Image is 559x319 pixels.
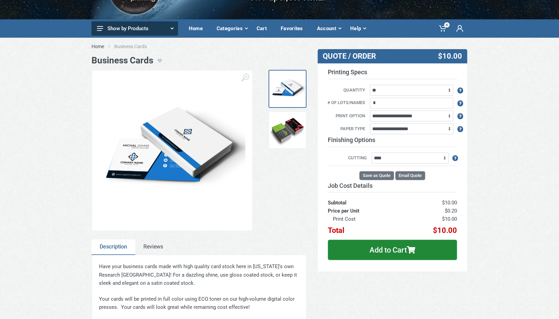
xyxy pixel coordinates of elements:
[212,21,252,36] div: Categories
[442,200,457,206] span: $10.00
[92,43,468,50] nav: breadcrumb
[328,192,401,207] th: Subtotal
[323,99,369,107] label: # of Lots/Names
[328,155,371,162] label: Cutting
[445,208,457,214] span: $0.20
[328,215,401,223] th: Print Cost
[323,52,412,61] h3: QUOTE / ORDER
[328,182,457,190] h3: Job Cost Details
[92,55,153,66] h1: Business Cards
[271,113,304,147] img: BCs 3rd Type
[328,223,401,235] th: Total
[345,21,370,36] div: Help
[442,216,457,222] span: $10.00
[268,111,306,149] a: BCs 3rd Type
[328,207,401,215] th: Price per Unit
[252,19,276,38] a: Cart
[359,171,394,180] button: Save as Quote
[328,240,457,260] button: Add to Cart
[433,226,457,235] span: $10.00
[92,43,104,50] a: Home
[444,22,450,27] span: 0
[276,21,312,36] div: Favorites
[268,70,306,108] a: BCs Sample
[135,239,171,255] a: Reviews
[276,19,312,38] a: Favorites
[184,21,212,36] div: Home
[184,19,212,38] a: Home
[99,90,245,211] img: BCs Sample
[328,68,457,79] h3: Printing Specs
[114,43,157,50] li: Business Cards
[328,136,457,147] h3: Finishing Options
[252,21,276,36] div: Cart
[438,52,462,61] span: $10.00
[323,113,369,120] label: Print Option
[92,239,135,255] a: Description
[434,19,452,38] a: 0
[312,21,345,36] div: Account
[271,72,304,106] img: BCs Sample
[395,171,425,180] button: Email Quote
[99,295,299,312] p: Your cards will be printed in full color using ECO toner on our high-volume digital color presses...
[323,87,369,94] label: Quantity
[323,125,369,133] label: Paper Type
[92,21,178,36] button: Show by Products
